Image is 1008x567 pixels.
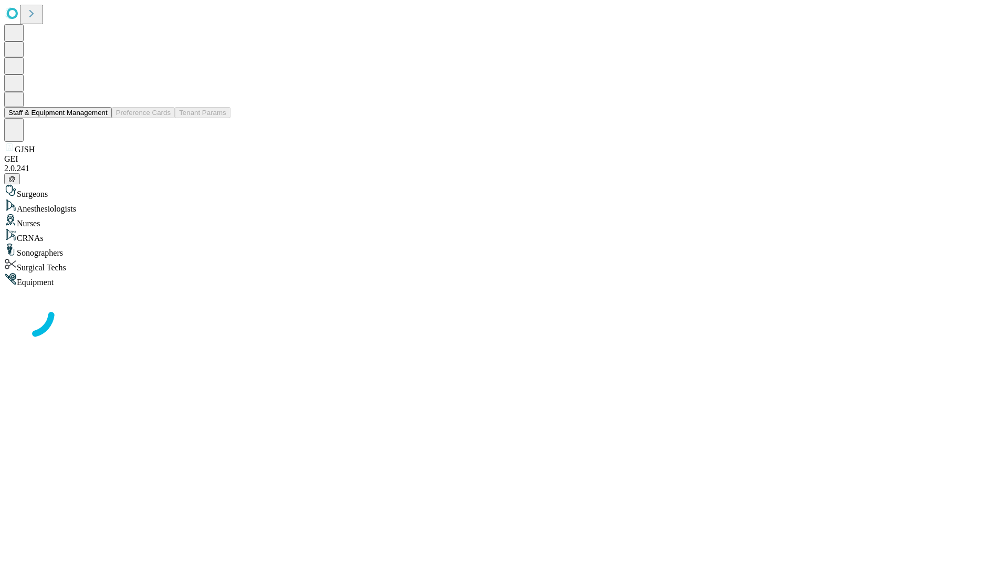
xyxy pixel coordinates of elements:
[4,258,1004,272] div: Surgical Techs
[112,107,175,118] button: Preference Cards
[4,214,1004,228] div: Nurses
[4,173,20,184] button: @
[175,107,230,118] button: Tenant Params
[4,228,1004,243] div: CRNAs
[4,154,1004,164] div: GEI
[8,175,16,183] span: @
[4,184,1004,199] div: Surgeons
[4,199,1004,214] div: Anesthesiologists
[4,272,1004,287] div: Equipment
[4,164,1004,173] div: 2.0.241
[4,107,112,118] button: Staff & Equipment Management
[15,145,35,154] span: GJSH
[4,243,1004,258] div: Sonographers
